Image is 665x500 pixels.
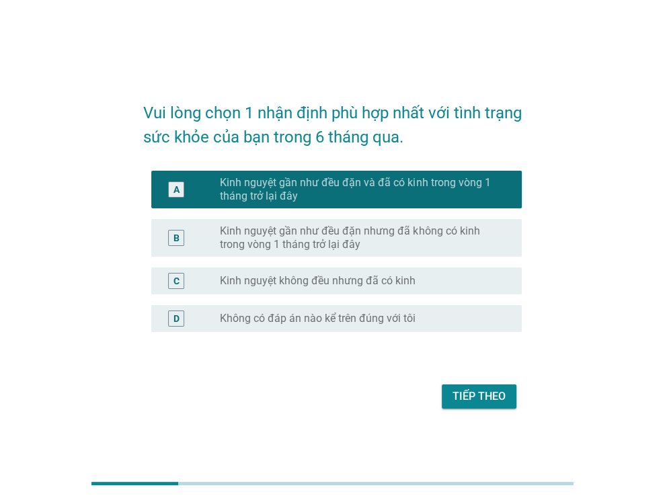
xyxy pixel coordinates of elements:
[220,224,500,251] label: Kinh nguyệt gần như đều đặn nhưng đã không có kinh trong vòng 1 tháng trở lại đây
[173,231,180,245] div: B
[220,312,416,325] label: Không có đáp án nào kể trên đúng với tôi
[173,183,180,197] div: A
[143,87,522,149] h2: Vui lòng chọn 1 nhận định phù hợp nhất với tình trạng sức khỏe của bạn trong 6 tháng qua.
[220,274,416,288] label: Kinh nguyệt không đều nhưng đã có kinh
[220,176,500,203] label: Kinh nguyệt gần như đều đặn và đã có kinh trong vòng 1 tháng trở lại đây
[442,384,516,409] button: Tiếp theo
[173,312,180,326] div: D
[173,274,180,288] div: C
[453,388,506,405] div: Tiếp theo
